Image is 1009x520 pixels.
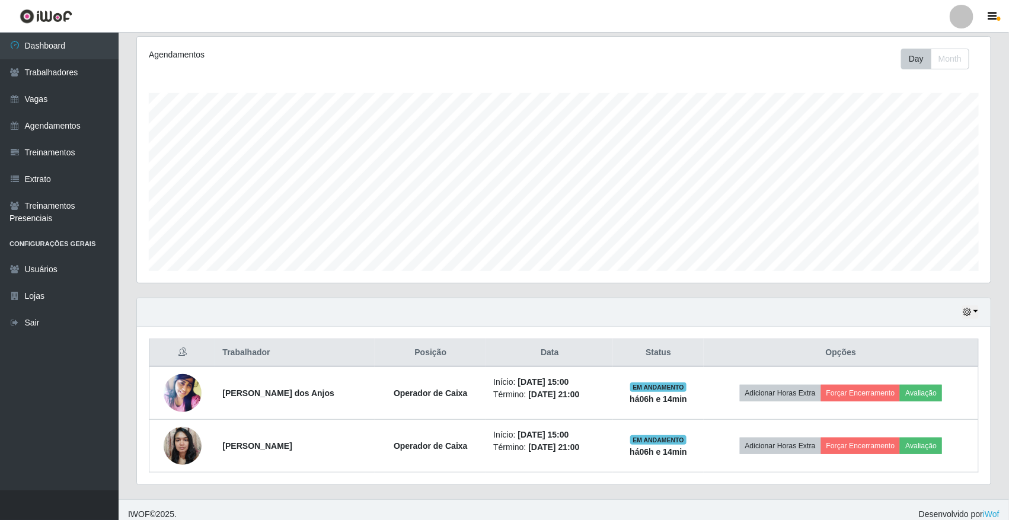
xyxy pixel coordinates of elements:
[900,438,942,454] button: Avaliação
[164,371,202,416] img: 1685320572909.jpeg
[821,438,901,454] button: Forçar Encerramento
[931,49,969,69] button: Month
[222,388,334,398] strong: [PERSON_NAME] dos Anjos
[518,430,569,439] time: [DATE] 15:00
[901,49,931,69] button: Day
[630,382,686,392] span: EM ANDAMENTO
[528,390,579,399] time: [DATE] 21:00
[486,339,613,367] th: Data
[983,509,1000,519] a: iWof
[704,339,979,367] th: Opções
[901,49,979,69] div: Toolbar with button groups
[493,441,606,454] li: Término:
[493,429,606,441] li: Início:
[20,9,72,24] img: CoreUI Logo
[740,385,821,401] button: Adicionar Horas Extra
[740,438,821,454] button: Adicionar Horas Extra
[493,388,606,401] li: Término:
[149,49,484,61] div: Agendamentos
[375,339,486,367] th: Posição
[901,49,969,69] div: First group
[222,441,292,451] strong: [PERSON_NAME]
[215,339,375,367] th: Trabalhador
[528,442,579,452] time: [DATE] 21:00
[630,447,687,457] strong: há 06 h e 14 min
[493,376,606,388] li: Início:
[821,385,901,401] button: Forçar Encerramento
[900,385,942,401] button: Avaliação
[613,339,704,367] th: Status
[394,441,468,451] strong: Operador de Caixa
[518,377,569,387] time: [DATE] 15:00
[394,388,468,398] strong: Operador de Caixa
[164,420,202,471] img: 1736008247371.jpeg
[630,394,687,404] strong: há 06 h e 14 min
[630,435,686,445] span: EM ANDAMENTO
[128,509,150,519] span: IWOF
